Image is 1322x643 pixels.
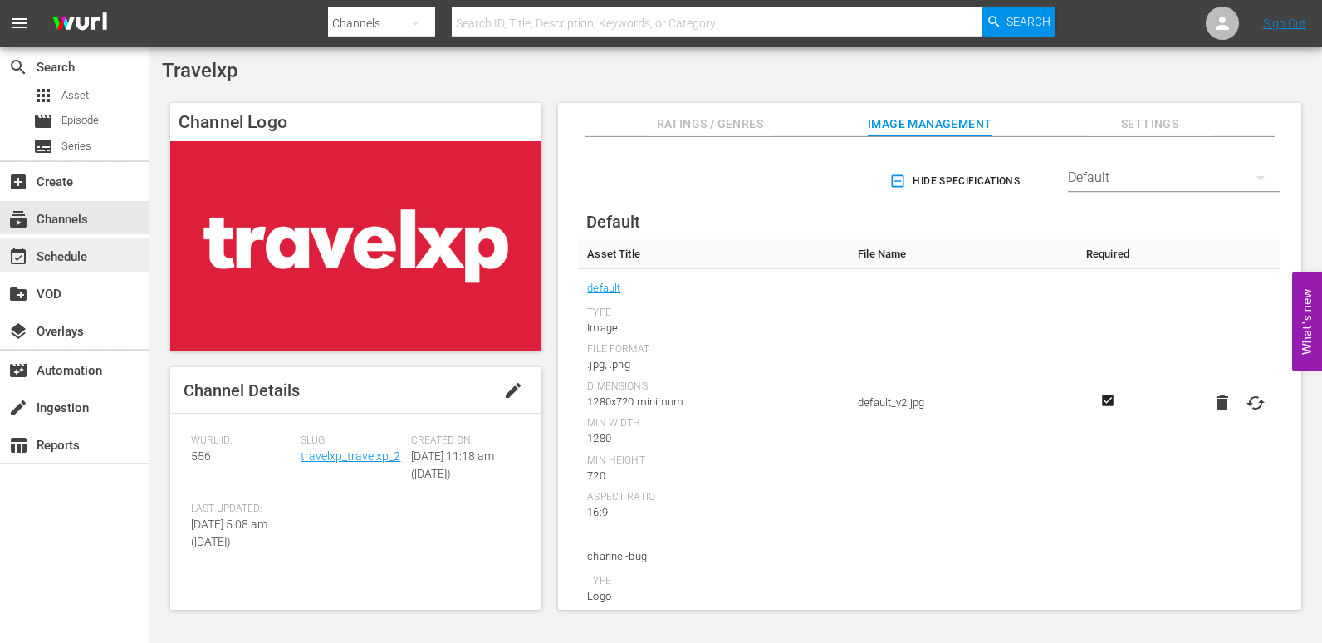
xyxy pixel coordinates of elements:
[40,4,120,43] img: ans4CAIJ8jUAAAAAAAAAAAAAAAAAAAAAAAAgQb4GAAAAAAAAAAAAAAAAAAAAAAAAJMjXAAAAAAAAAAAAAAAAAAAAAAAAgAT5G...
[587,417,841,430] div: Min Width
[301,434,402,448] span: Slug:
[587,320,841,336] div: Image
[10,13,30,33] span: menu
[170,141,541,351] img: Travelxp
[8,321,28,341] span: Overlays
[982,7,1055,37] button: Search
[1077,239,1138,269] th: Required
[8,398,28,418] span: Ingestion
[587,277,620,299] a: default
[587,394,841,410] div: 1280x720 minimum
[411,434,512,448] span: Created On:
[587,307,841,320] div: Type
[61,138,91,155] span: Series
[587,546,841,567] span: channel-bug
[587,504,841,521] div: 16:9
[1292,272,1322,371] button: Open Feedback Widget
[191,503,292,516] span: Last Updated:
[648,114,772,135] span: Ratings / Genres
[503,380,523,400] span: edit
[33,86,53,106] span: Asset
[8,172,28,192] span: Create
[587,575,841,588] div: Type
[868,114,992,135] span: Image Management
[1088,114,1212,135] span: Settings
[587,343,841,356] div: File Format
[191,434,292,448] span: Wurl ID:
[587,468,841,484] div: 720
[184,380,300,400] span: Channel Details
[850,239,1077,269] th: File Name
[587,356,841,373] div: .jpg, .png
[8,284,28,304] span: VOD
[61,87,89,104] span: Asset
[8,361,28,380] span: Automation
[61,112,99,129] span: Episode
[493,371,533,410] button: edit
[162,59,237,82] span: Travelxp
[587,430,841,447] div: 1280
[1068,155,1280,201] div: Default
[191,518,267,548] span: [DATE] 5:08 am ([DATE])
[411,449,494,480] span: [DATE] 11:18 am ([DATE])
[1263,17,1306,30] a: Sign Out
[1098,393,1118,408] svg: Required
[8,435,28,455] span: Reports
[587,380,841,394] div: Dimensions
[8,247,28,267] span: Schedule
[850,269,1077,537] td: default_v2.jpg
[579,239,850,269] th: Asset Title
[33,111,53,131] span: Episode
[301,449,400,463] a: travelxp_travelxp_2
[587,588,841,605] div: Logo
[586,212,640,232] span: Default
[8,57,28,77] span: Search
[8,209,28,229] span: Channels
[33,136,53,156] span: Series
[886,158,1026,204] button: Hide Specifications
[191,449,211,463] span: 556
[170,103,541,141] h4: Channel Logo
[587,454,841,468] div: Min Height
[1006,7,1050,37] span: Search
[893,173,1020,190] span: Hide Specifications
[587,491,841,504] div: Aspect Ratio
